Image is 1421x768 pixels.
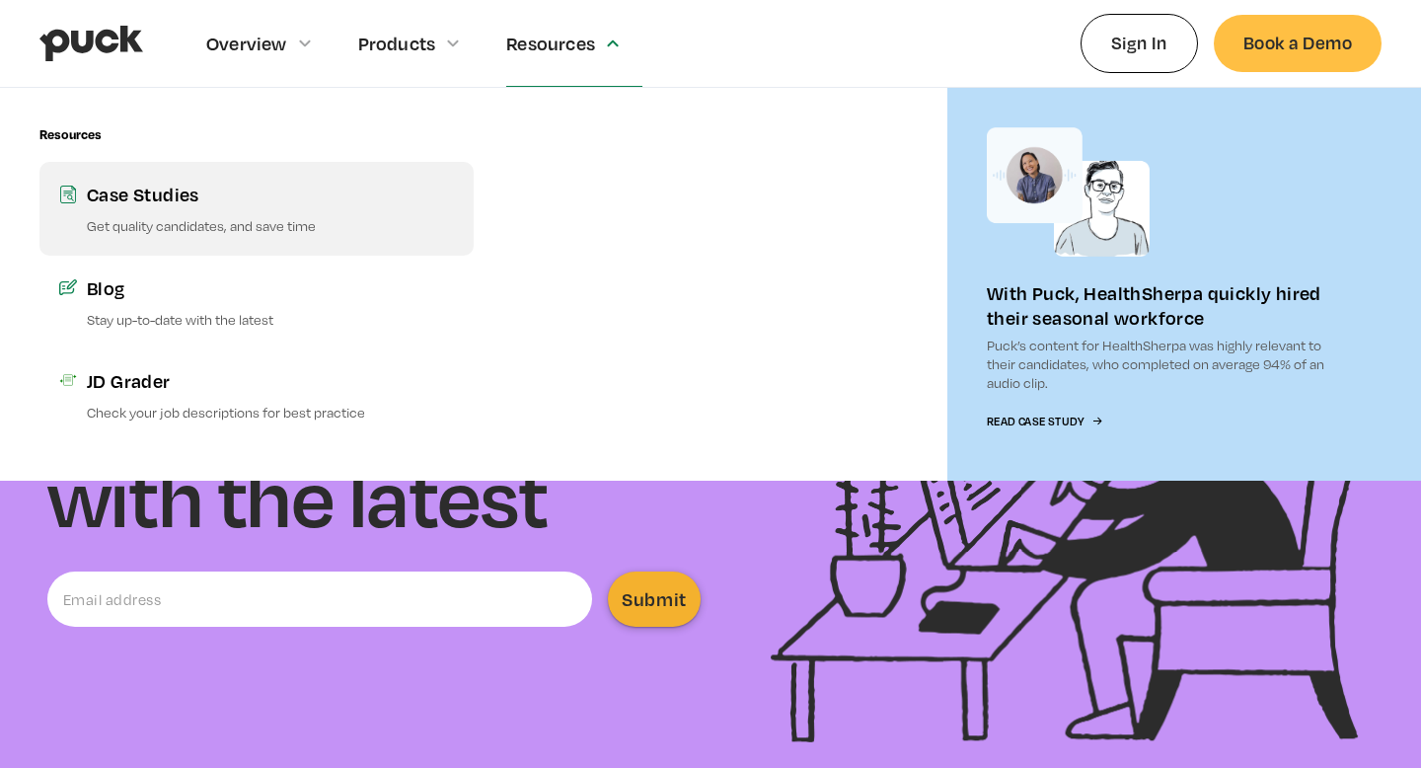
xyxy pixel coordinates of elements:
div: Products [358,33,436,54]
div: Blog [87,275,454,300]
div: Read Case Study [987,416,1084,428]
a: With Puck, HealthSherpa quickly hired their seasonal workforcePuck’s content for HealthSherpa was... [947,88,1382,481]
p: Get quality candidates, and save time [87,216,454,235]
div: JD Grader [87,368,454,393]
input: Submit [608,572,701,627]
p: Puck’s content for HealthSherpa was highly relevant to their candidates, who completed on average... [987,336,1342,393]
a: JD GraderCheck your job descriptions for best practice [39,348,474,441]
form: Email Form [47,572,701,627]
h1: Stay up-to-date with the latest [47,366,701,540]
p: Check your job descriptions for best practice [87,403,454,422]
div: With Puck, HealthSherpa quickly hired their seasonal workforce [987,280,1342,330]
div: Resources [506,33,595,54]
a: Sign In [1081,14,1198,72]
div: Resources [39,127,102,142]
input: Email address [47,572,592,627]
div: Case Studies [87,182,454,206]
div: Overview [206,33,287,54]
a: BlogStay up-to-date with the latest [39,256,474,348]
p: Stay up-to-date with the latest [87,310,454,329]
a: Case StudiesGet quality candidates, and save time [39,162,474,255]
a: Book a Demo [1214,15,1382,71]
